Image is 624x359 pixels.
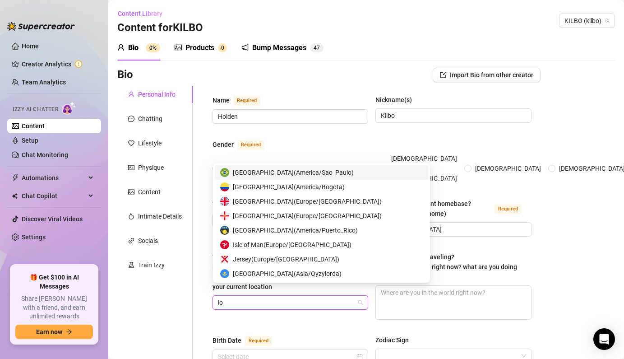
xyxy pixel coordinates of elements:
[138,89,176,99] div: Personal Info
[440,72,446,78] span: import
[22,189,86,203] span: Chat Copilot
[128,262,134,268] span: experiment
[237,140,264,150] span: Required
[138,236,158,246] div: Socials
[220,226,229,235] img: gp
[7,22,75,31] img: logo-BBDzfeDw.svg
[233,269,342,279] span: [GEOGRAPHIC_DATA] ( Asia/Qyzylorda )
[213,335,282,346] label: Birth Date
[22,79,66,86] a: Team Analytics
[117,68,133,82] h3: Bio
[12,174,19,182] span: thunderbolt
[12,193,18,199] img: Chat Copilot
[233,225,358,235] span: [GEOGRAPHIC_DATA] ( America/Puerto_Rico )
[117,44,125,51] span: user
[233,211,382,221] span: [GEOGRAPHIC_DATA] ( Europe/[GEOGRAPHIC_DATA] )
[233,240,351,250] span: Isle of Man ( Europe/[GEOGRAPHIC_DATA] )
[138,211,182,221] div: Intimate Details
[22,122,45,130] a: Content
[22,151,68,159] a: Chat Monitoring
[433,68,541,82] button: Import Bio from other creator
[15,273,93,291] span: 🎁 Get $100 in AI Messages
[495,204,522,214] span: Required
[220,168,229,177] img: br
[218,112,361,121] input: Name
[146,43,160,52] sup: 0%
[128,116,134,122] span: message
[138,163,164,173] div: Physique
[128,91,134,98] span: user
[213,95,270,106] label: Name
[233,254,339,264] span: Jersey ( Europe/[GEOGRAPHIC_DATA] )
[450,71,533,79] span: Import Bio from other creator
[375,199,531,219] label: Where is your current homebase? (City/Area of your home)
[175,44,182,51] span: picture
[13,105,58,114] span: Izzy AI Chatter
[220,255,229,264] img: je
[310,43,324,52] sup: 47
[138,114,162,124] div: Chatting
[185,42,214,53] div: Products
[213,139,274,150] label: Gender
[36,328,62,336] span: Earn now
[317,45,320,51] span: 7
[605,18,610,23] span: team
[245,336,272,346] span: Required
[213,140,234,149] div: Gender
[220,240,229,249] img: im
[375,335,409,345] div: Zodiac Sign
[128,164,134,171] span: idcard
[22,137,38,144] a: Setup
[233,96,260,106] span: Required
[241,44,249,51] span: notification
[388,154,461,183] span: [DEMOGRAPHIC_DATA] / [DEMOGRAPHIC_DATA]
[128,238,134,244] span: link
[213,199,321,210] label: Where did you grow up?
[220,269,229,278] img: kz
[375,95,418,105] label: Nickname(s)
[381,224,524,234] input: Where is your current homebase? (City/Area of your home)
[138,187,161,197] div: Content
[218,43,227,52] sup: 0
[117,21,203,35] h3: Content for KILBO
[138,138,162,148] div: Lifestyle
[375,253,517,280] span: Are you currently traveling? If so, where are you right now? what are you doing there?
[375,199,490,219] div: Where is your current homebase? (City/Area of your home)
[252,42,306,53] div: Bump Messages
[22,215,83,223] a: Discover Viral Videos
[128,42,139,53] div: Bio
[213,253,319,290] span: What is your timezone of your current location? If you are currently traveling, choose your curre...
[233,168,354,177] span: [GEOGRAPHIC_DATA] ( America/Sao_Paulo )
[128,189,134,195] span: picture
[128,140,134,146] span: heart
[22,233,46,241] a: Settings
[213,336,241,345] div: Birth Date
[66,329,72,335] span: arrow-right
[375,335,415,345] label: Zodiac Sign
[220,197,229,206] img: gb
[15,294,93,321] span: Share [PERSON_NAME] with a friend, and earn unlimited rewards
[471,163,545,173] span: [DEMOGRAPHIC_DATA]
[593,328,615,350] div: Open Intercom Messenger
[233,196,382,206] span: [GEOGRAPHIC_DATA] ( Europe/[GEOGRAPHIC_DATA] )
[375,95,412,105] div: Nickname(s)
[22,171,86,185] span: Automations
[62,102,76,115] img: AI Chatter
[381,111,524,121] input: Nickname(s)
[213,199,280,209] div: Where did you grow up?
[220,211,229,220] img: gg
[128,213,134,219] span: fire
[138,260,165,270] div: Train Izzy
[233,182,345,192] span: [GEOGRAPHIC_DATA] ( America/Bogota )
[118,10,162,17] span: Content Library
[564,14,610,28] span: KILBO (kilbo)
[314,45,317,51] span: 4
[220,182,229,191] img: co
[22,57,94,71] a: Creator Analytics exclamation-circle
[117,6,170,21] button: Content Library
[15,325,93,339] button: Earn nowarrow-right
[22,42,39,50] a: Home
[213,95,230,105] div: Name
